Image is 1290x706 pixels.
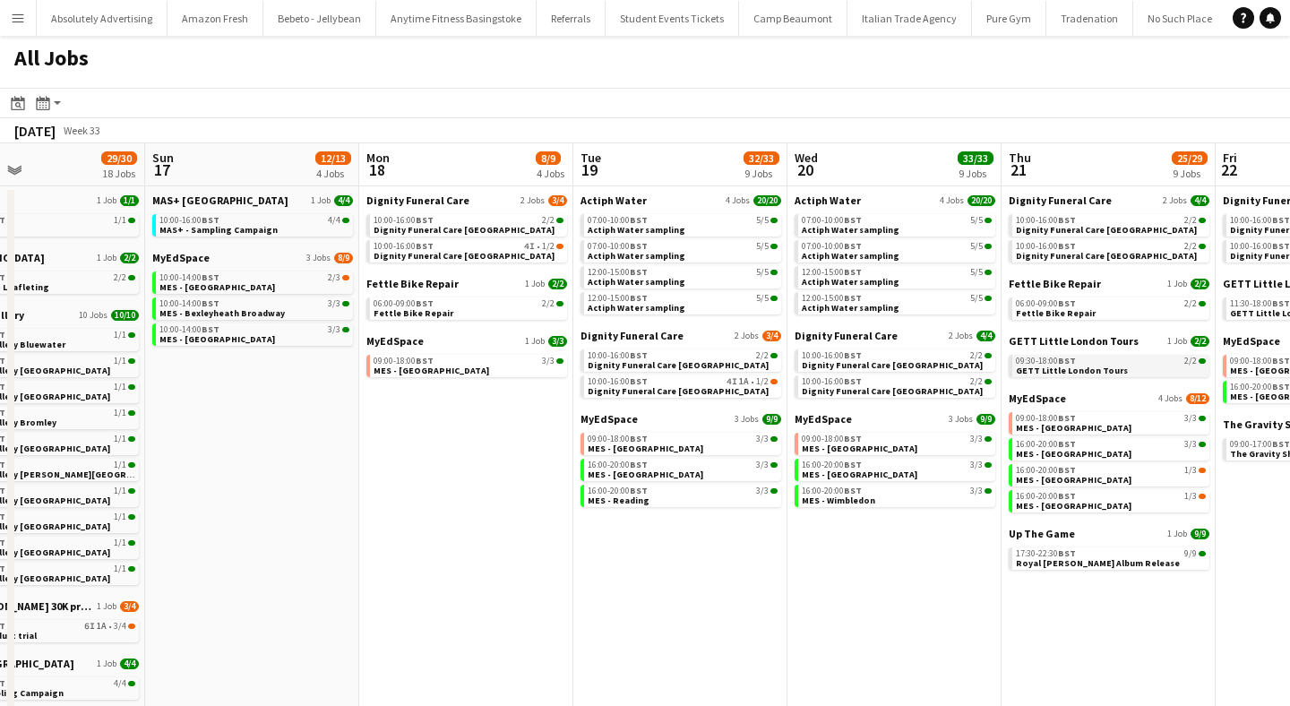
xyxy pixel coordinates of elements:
a: 12:00-15:00BST5/5Actiph Water sampling [588,292,778,313]
div: Actiph Water4 Jobs20/2007:00-10:00BST5/5Actiph Water sampling07:00-10:00BST5/5Actiph Water sampli... [580,194,781,329]
span: 3/3 [548,336,567,347]
span: 2/2 [970,351,983,360]
span: 16:00-20:00 [588,461,648,469]
a: MyEdSpace3 Jobs8/9 [152,251,353,264]
a: 09:00-18:00BST3/3MES - [GEOGRAPHIC_DATA] [588,433,778,453]
a: 06:00-09:00BST2/2Fettle Bike Repair [1016,297,1206,318]
span: BST [1058,438,1076,450]
span: BST [1272,438,1290,450]
span: BST [416,240,434,252]
a: 10:00-14:00BST3/3MES - [GEOGRAPHIC_DATA] [159,323,349,344]
span: Dignity Funeral Care Southampton [374,250,555,262]
a: Dignity Funeral Care2 Jobs3/4 [366,194,567,207]
span: BST [202,271,219,283]
a: Dignity Funeral Care2 Jobs3/4 [580,329,781,342]
span: BST [1272,381,1290,392]
span: 1/2 [756,377,769,386]
span: 4 Jobs [726,195,750,206]
span: 2/2 [548,279,567,289]
button: Referrals [537,1,606,36]
span: BST [844,292,862,304]
span: BST [1058,355,1076,366]
span: 5/5 [756,216,769,225]
span: 3 Jobs [306,253,331,263]
span: 4 Jobs [1158,393,1182,404]
span: 09:00-18:00 [374,357,434,366]
span: 12:00-15:00 [588,294,648,303]
span: 3/3 [542,357,555,366]
span: 2/2 [1184,216,1197,225]
button: Absolutely Advertising [37,1,168,36]
span: 10:00-16:00 [1016,216,1076,225]
span: 2/2 [970,377,983,386]
div: • [374,242,563,251]
a: 10:00-16:00BST4/4MAS+ - Sampling Campaign [159,214,349,235]
span: 5/5 [756,294,769,303]
span: 09:00-18:00 [1016,414,1076,423]
span: 4 Jobs [940,195,964,206]
a: 07:00-10:00BST5/5Actiph Water sampling [588,214,778,235]
span: 10:00-16:00 [802,377,862,386]
div: Fettle Bike Repair1 Job2/206:00-09:00BST2/2Fettle Bike Repair [366,277,567,334]
div: • [588,377,778,386]
span: Dignity Funeral Care Aberdeen [802,359,983,371]
a: 07:00-10:00BST5/5Actiph Water sampling [588,240,778,261]
span: 10:00-16:00 [1230,216,1290,225]
span: 10:00-16:00 [1230,242,1290,251]
span: 4/4 [976,331,995,341]
span: 10:00-16:00 [374,216,434,225]
a: 10:00-16:00BST2/2Dignity Funeral Care [GEOGRAPHIC_DATA] [374,214,563,235]
span: BST [202,297,219,309]
a: MyEdSpace3 Jobs9/9 [795,412,995,426]
span: 06:00-09:00 [374,299,434,308]
span: GETT Little London Tours [1009,334,1139,348]
span: 2/3 [328,273,340,282]
span: BST [844,349,862,361]
span: 4I [524,242,535,251]
a: Dignity Funeral Care2 Jobs4/4 [1009,194,1209,207]
span: BST [630,433,648,444]
button: Camp Beaumont [739,1,847,36]
span: 09:30-18:00 [1016,357,1076,366]
span: 09:00-18:00 [802,435,862,443]
div: MAS+ [GEOGRAPHIC_DATA]1 Job4/410:00-16:00BST4/4MAS+ - Sampling Campaign [152,194,353,251]
span: 06:00-09:00 [1016,299,1076,308]
div: MyEdSpace3 Jobs8/910:00-14:00BST2/3MES - [GEOGRAPHIC_DATA]10:00-14:00BST3/3MES - Bexleyheath Broa... [152,251,353,349]
span: 12:00-15:00 [588,268,648,277]
a: 09:00-18:00BST3/3MES - [GEOGRAPHIC_DATA] [802,433,992,453]
span: 16:00-20:00 [1016,466,1076,475]
span: BST [1272,355,1290,366]
button: No Such Place [1133,1,1227,36]
span: 09:00-17:00 [1230,440,1290,449]
a: 16:00-20:00BST3/3MES - [GEOGRAPHIC_DATA] [1016,438,1206,459]
a: 09:00-18:00BST3/3MES - [GEOGRAPHIC_DATA] [1016,412,1206,433]
span: 1 Job [311,195,331,206]
span: 11:30-18:00 [1230,299,1290,308]
span: Fettle Bike Repair [366,277,459,290]
span: BST [1058,412,1076,424]
span: 10:00-16:00 [802,351,862,360]
span: Actiph Water sampling [802,276,899,288]
a: 07:00-10:00BST5/5Actiph Water sampling [802,240,992,261]
span: BST [844,266,862,278]
span: 8/9 [334,253,353,263]
div: Dignity Funeral Care2 Jobs3/410:00-16:00BST2/2Dignity Funeral Care [GEOGRAPHIC_DATA]10:00-16:00BS... [580,329,781,412]
span: Fettle Bike Repair [374,307,453,319]
span: BST [1058,214,1076,226]
span: MyEdSpace [366,334,424,348]
a: 09:30-18:00BST2/2GETT Little London Tours [1016,355,1206,375]
span: 1/1 [120,195,139,206]
span: 3/3 [1184,440,1197,449]
span: Dignity Funeral Care Southampton [802,385,983,397]
span: 1 Job [97,195,116,206]
span: 1/1 [114,409,126,418]
span: 1 Job [525,279,545,289]
span: 20/20 [753,195,781,206]
span: Dignity Funeral Care Aberdeen [1016,224,1197,236]
button: Amazon Fresh [168,1,263,36]
span: MES - Northfield [1016,422,1131,434]
div: Actiph Water4 Jobs20/2007:00-10:00BST5/5Actiph Water sampling07:00-10:00BST5/5Actiph Water sampli... [795,194,995,329]
span: 3/3 [328,325,340,334]
span: Actiph Water sampling [588,276,685,288]
span: BST [630,214,648,226]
